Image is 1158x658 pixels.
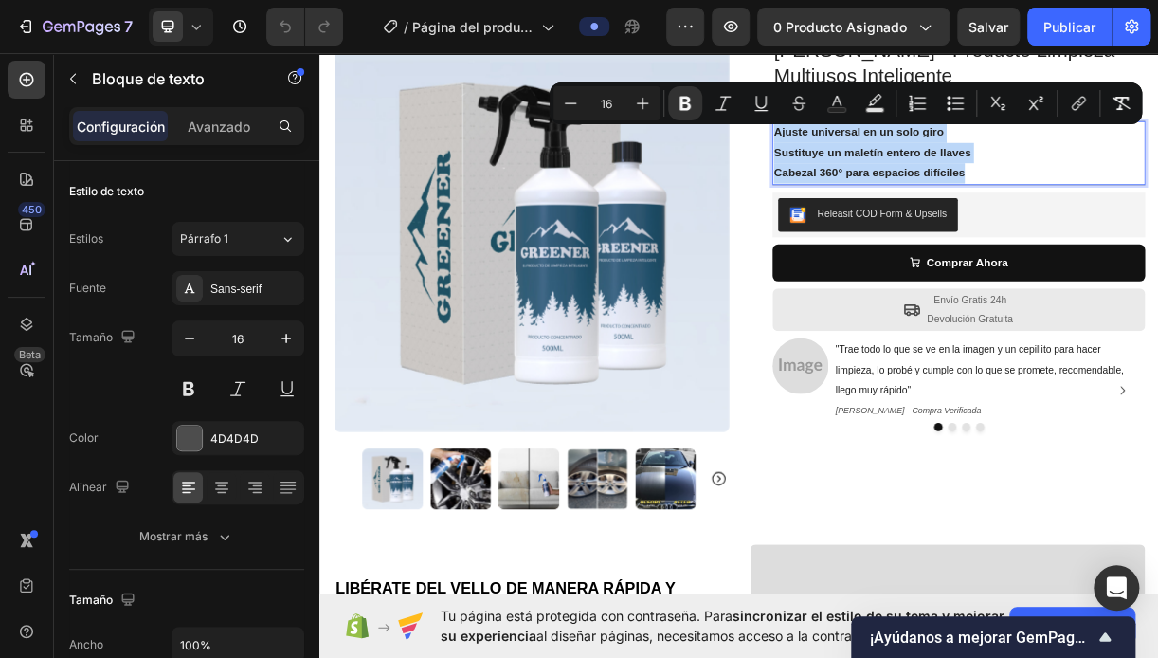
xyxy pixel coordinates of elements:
button: Dot [889,513,900,524]
button: Dot [870,513,881,524]
button: 7 [8,8,141,46]
span: Párrafo 1 [180,230,228,247]
font: Tamaño [69,329,113,346]
img: 2237x1678 [613,398,689,474]
span: Envío Gratis 24h [831,338,930,354]
span: / [404,17,408,37]
span: Devolución Gratuita [823,365,939,380]
font: Fuente [69,280,106,297]
font: Tamaño [69,592,113,609]
button: Releasit COD Form & Upsells [621,209,864,254]
span: Salvar [968,19,1008,35]
span: 0 producto asignado [773,17,907,37]
p: Avanzado [188,117,250,137]
div: Abra Intercom Messenger [1094,565,1139,611]
button: Carousel Next Arrow [1073,454,1103,484]
div: Rich Text Editor. Editing area: main [613,104,1118,190]
button: Dot [851,513,862,524]
div: Deshacer/Rehacer [266,8,343,46]
div: Beta [14,347,45,362]
div: Comprar Ahora [822,283,932,310]
div: 4D4D4D [210,430,299,448]
font: Estilos [69,230,103,247]
p: Text Block [92,67,253,90]
button: Carousel Next Arrow [529,577,552,600]
div: €22,90 [733,63,801,104]
div: Barra de herramientas contextual del editor [550,82,1142,124]
p: 7 [124,15,133,38]
div: Sans-serif [210,281,299,298]
font: Alinear [69,479,107,496]
button: Permitir acceso [1009,607,1135,645]
i: [PERSON_NAME] - Compra Verificada [698,490,896,503]
button: Mostrar más [69,520,304,554]
button: 0 producto asignado [757,8,950,46]
span: ¡Ayúdanos a mejorar GemPages! [870,629,1094,647]
span: "Trae todo lo que se ve en la imagen y un cepillito para hacer limpieza, lo probé y cumple con lo... [698,406,1089,476]
font: Ancho [69,636,103,653]
button: Salvar [957,8,1020,46]
button: Dot [832,513,843,524]
button: Mostrar encuesta - ¡Ayúdanos a mejorar las GemPages! [870,626,1116,649]
font: Mostrar más [139,528,208,545]
button: Publicar [1027,8,1112,46]
strong: Cabezal 360° para espacios difíciles [615,166,874,182]
span: Página del producto - [DATE] 12:00:49 [412,17,534,37]
div: 450 [18,202,45,217]
strong: Sustituye un maletín entero de llaves [615,138,882,155]
img: CKKYs5695_ICEAE=.webp [636,220,659,243]
p: Configuración [77,117,165,137]
iframe: Design area [319,45,1158,602]
span: Tu página está protegida con contraseña. Para al diseñar páginas, necesitamos acceso a la contras... [441,606,1009,646]
font: Color [69,430,99,447]
strong: Ajuste universal en un solo giro [615,111,845,127]
button: Comprar Ahora [613,271,1118,321]
div: Releasit COD Form & Upsells [674,220,849,240]
font: Estilo de texto [69,183,144,200]
button: Párrafo 1 [172,222,304,256]
font: Publicar [1043,17,1095,37]
p: No compare price [621,78,711,89]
